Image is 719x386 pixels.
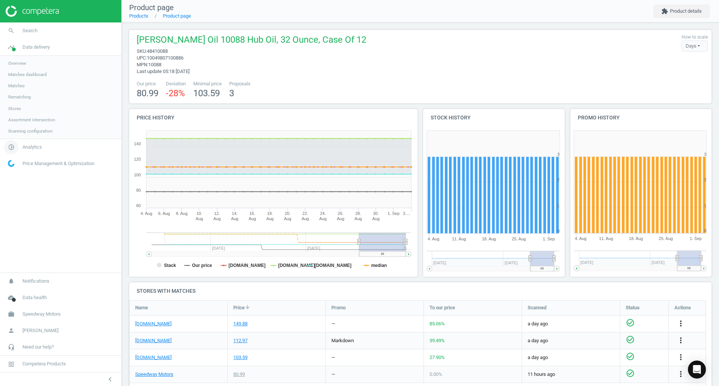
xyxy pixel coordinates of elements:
[129,13,148,19] a: Products
[688,361,706,379] div: Open Intercom Messenger
[629,237,643,241] tspan: 18. Aug
[331,320,335,327] div: —
[135,337,172,344] a: [DOMAIN_NAME]
[331,354,335,361] div: —
[158,211,170,216] tspan: 6. Aug
[166,88,185,98] span: -28 %
[653,4,710,18] button: extensionProduct details
[338,211,343,216] tspan: 26.
[661,8,668,15] i: extension
[135,354,172,361] a: [DOMAIN_NAME]
[136,188,141,192] text: 80
[320,211,326,216] tspan: 24.
[129,282,712,300] h4: Stores with matches
[176,211,188,216] tspan: 8. Aug
[704,229,706,233] text: 0
[22,311,61,317] span: Speedway Motors
[676,319,685,328] i: more_vert
[528,304,546,311] span: Scanned
[8,160,15,167] img: wGWNvw8QSZomAAAAABJRU5ErkJggg==
[22,44,50,51] span: Data delivery
[4,274,18,288] i: notifications
[233,337,248,344] div: 112.97
[134,157,141,161] text: 120
[101,374,119,384] button: chevron_left
[22,294,47,301] span: Data health
[266,216,274,221] tspan: Aug
[136,203,141,208] text: 60
[482,237,496,241] tspan: 18. Aug
[164,263,176,268] tspan: Stack
[278,263,315,268] tspan: [DOMAIN_NAME]
[193,88,220,98] span: 103.59
[428,237,439,241] tspan: 4. Aug
[8,83,25,89] span: Matches
[137,69,189,74] span: Last update 05:18 [DATE]
[233,304,245,311] span: Price
[543,237,555,241] tspan: 1. Sep
[557,177,559,182] text: 2
[231,216,239,221] tspan: Aug
[135,304,148,311] span: Name
[22,361,66,367] span: Competera Products
[4,140,18,154] i: pie_chart_outlined
[4,40,18,54] i: timeline
[430,338,445,343] span: 39.49 %
[22,27,37,34] span: Search
[8,72,47,77] span: Matches dashboard
[229,88,234,98] span: 3
[197,211,202,216] tspan: 10.
[575,237,586,241] tspan: 4. Aug
[704,152,706,156] text: 3
[528,320,614,327] span: a day ago
[303,211,308,216] tspan: 22.
[192,263,212,268] tspan: Our price
[129,109,418,127] h4: Price history
[512,237,526,241] tspan: 25. Aug
[676,319,685,329] button: more_vert
[147,48,168,54] span: 48410088
[193,80,222,87] span: Minimal price
[8,117,55,123] span: Assortment intersection
[404,246,411,250] tspan: S…
[285,211,290,216] tspan: 20.
[682,34,708,40] label: How to scale
[528,354,614,361] span: a day ago
[626,318,635,327] i: check_circle_outline
[315,263,352,268] tspan: [DOMAIN_NAME]
[4,323,18,338] i: person
[676,336,685,345] i: more_vert
[22,278,49,285] span: Notifications
[423,109,565,127] h4: Stock history
[148,62,161,67] span: 10088
[319,216,327,221] tspan: Aug
[626,304,640,311] span: Status
[557,152,559,156] text: 3
[232,211,237,216] tspan: 14.
[284,216,291,221] tspan: Aug
[430,371,442,377] span: 0.00 %
[430,321,445,326] span: 85.06 %
[249,216,256,221] tspan: Aug
[430,304,455,311] span: To our price
[166,80,186,87] span: Deviation
[106,375,115,384] i: chevron_left
[134,142,141,146] text: 140
[267,211,273,216] tspan: 18.
[676,353,685,362] button: more_vert
[8,60,26,66] span: Overview
[22,160,94,167] span: Price Management & Optimization
[430,355,445,360] span: 27.90 %
[137,80,158,87] span: Our price
[137,62,148,67] span: mpn :
[4,340,18,354] i: headset_mic
[528,337,614,344] span: a day ago
[659,237,673,241] tspan: 25. Aug
[147,55,183,61] span: 10049807100886
[137,48,147,54] span: sku :
[22,344,54,350] span: Need our help?
[403,211,410,216] tspan: 3.…
[233,320,248,327] div: 149.88
[129,3,174,12] span: Product page
[228,263,266,268] tspan: [DOMAIN_NAME]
